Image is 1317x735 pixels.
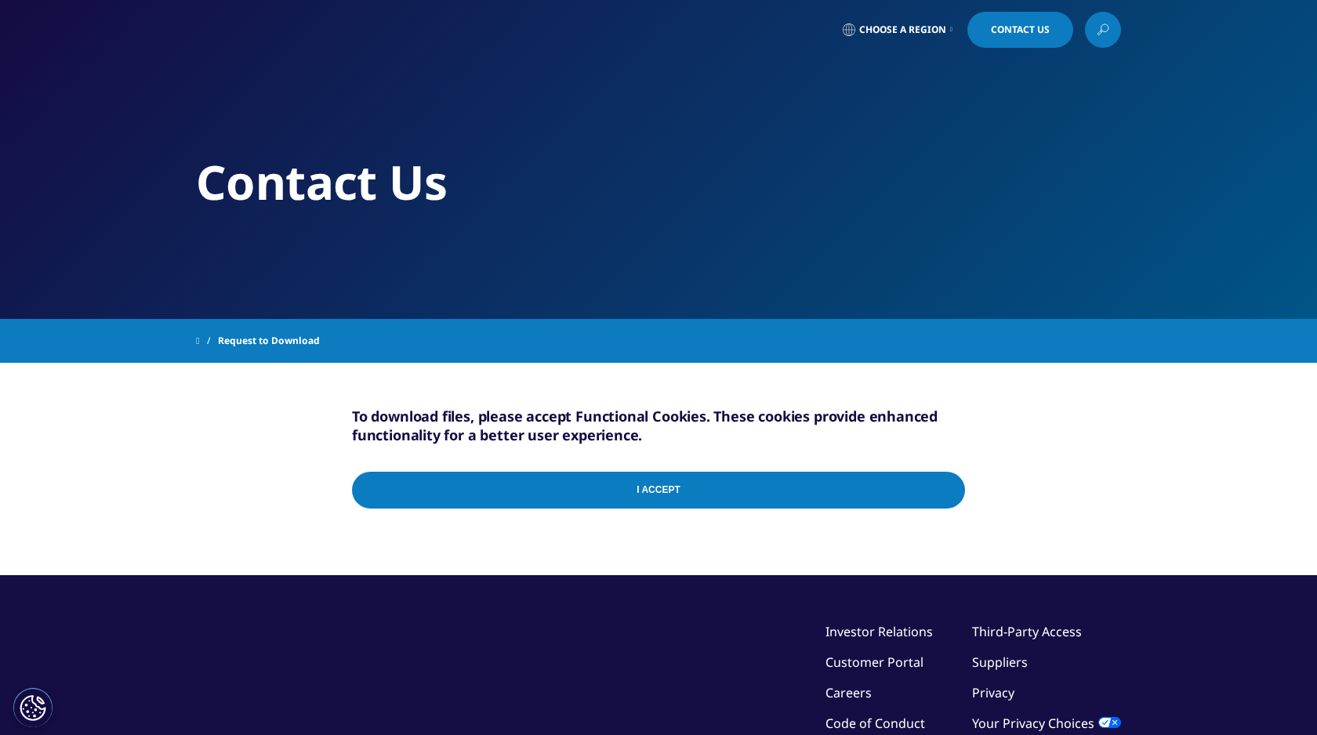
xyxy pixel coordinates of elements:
a: Third-Party Access [972,623,1082,640]
a: Contact Us [967,12,1073,48]
input: I Accept [352,472,965,509]
span: Request to Download [218,327,320,355]
a: Privacy [972,684,1014,701]
a: Suppliers [972,654,1028,671]
span: Choose a Region [859,24,946,36]
button: Налаштування cookie [13,688,53,727]
h5: To download files, please accept Functional Cookies. These cookies provide enhanced functionality... [352,407,965,444]
a: Customer Portal [825,654,923,671]
a: Your Privacy Choices [972,715,1121,732]
h2: Contact Us [196,153,1121,212]
span: Contact Us [991,25,1050,34]
a: Investor Relations [825,623,933,640]
a: Careers [825,684,872,701]
a: Code of Conduct [825,715,925,732]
